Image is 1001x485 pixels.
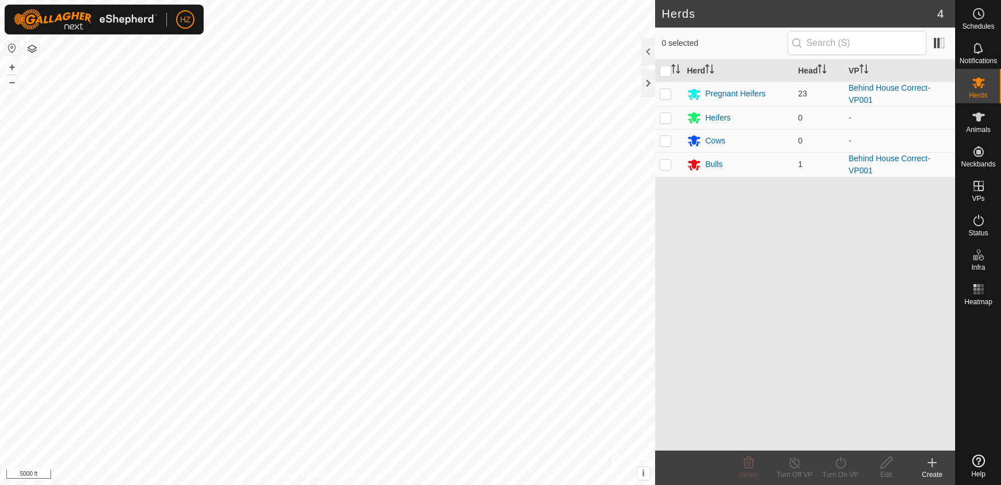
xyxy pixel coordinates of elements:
[817,66,827,75] p-sorticon: Activate to sort
[961,161,995,168] span: Neckbands
[671,66,680,75] p-sorticon: Activate to sort
[960,57,997,64] span: Notifications
[706,135,726,147] div: Cows
[962,23,994,30] span: Schedules
[5,60,19,74] button: +
[180,14,191,26] span: HZ
[966,126,991,133] span: Animals
[788,31,926,55] input: Search (S)
[706,158,723,170] div: Bulls
[972,195,984,202] span: VPs
[5,75,19,89] button: –
[848,83,930,104] a: Behind House Correct-VP001
[968,230,988,236] span: Status
[338,470,372,480] a: Contact Us
[848,154,930,175] a: Behind House Correct-VP001
[798,160,803,169] span: 1
[844,106,955,129] td: -
[971,264,985,271] span: Infra
[705,66,714,75] p-sorticon: Activate to sort
[706,112,731,124] div: Heifers
[793,60,844,82] th: Head
[909,470,955,480] div: Create
[798,113,803,122] span: 0
[706,88,766,100] div: Pregnant Heifers
[937,5,944,22] span: 4
[844,129,955,152] td: -
[956,450,1001,482] a: Help
[14,9,157,30] img: Gallagher Logo
[739,471,759,479] span: Delete
[817,470,863,480] div: Turn On VP
[25,42,39,56] button: Map Layers
[863,470,909,480] div: Edit
[844,60,955,82] th: VP
[683,60,794,82] th: Herd
[859,66,868,75] p-sorticon: Activate to sort
[772,470,817,480] div: Turn Off VP
[971,471,986,478] span: Help
[642,468,644,478] span: i
[282,470,325,480] a: Privacy Policy
[798,89,807,98] span: 23
[5,41,19,55] button: Reset Map
[969,92,987,99] span: Herds
[798,136,803,145] span: 0
[662,37,788,49] span: 0 selected
[637,467,650,480] button: i
[662,7,937,21] h2: Herds
[964,298,992,305] span: Heatmap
